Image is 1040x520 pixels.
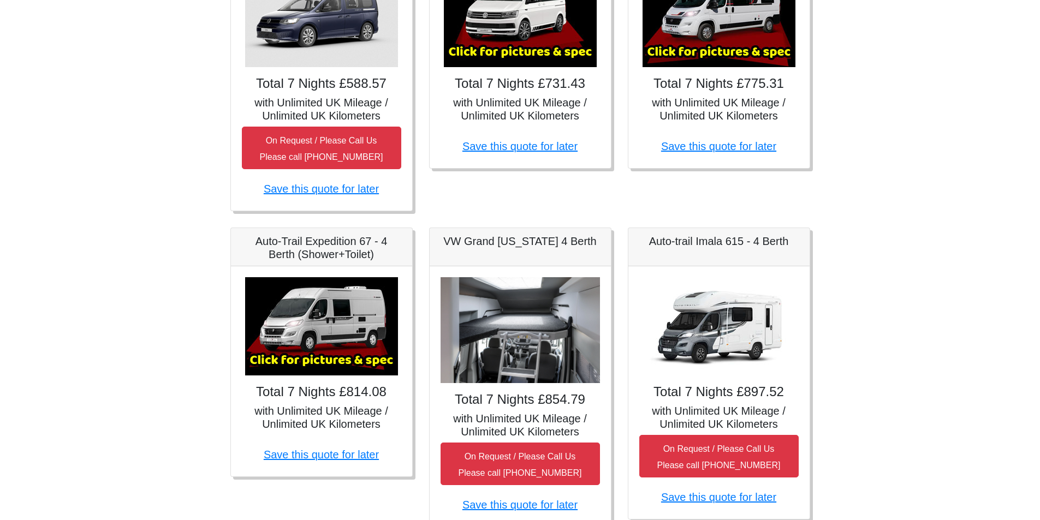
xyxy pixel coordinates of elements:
a: Save this quote for later [264,449,379,461]
h5: with Unlimited UK Mileage / Unlimited UK Kilometers [639,404,799,431]
h4: Total 7 Nights £588.57 [242,76,401,92]
a: Save this quote for later [661,140,776,152]
button: On Request / Please Call UsPlease call [PHONE_NUMBER] [441,443,600,485]
a: Save this quote for later [462,499,578,511]
h5: with Unlimited UK Mileage / Unlimited UK Kilometers [242,404,401,431]
a: Save this quote for later [462,140,578,152]
h4: Total 7 Nights £731.43 [441,76,600,92]
img: Auto-Trail Expedition 67 - 4 Berth (Shower+Toilet) [245,277,398,375]
small: On Request / Please Call Us Please call [PHONE_NUMBER] [260,136,383,162]
h4: Total 7 Nights £775.31 [639,76,799,92]
small: On Request / Please Call Us Please call [PHONE_NUMBER] [657,444,781,470]
button: On Request / Please Call UsPlease call [PHONE_NUMBER] [242,127,401,169]
h5: Auto-trail Imala 615 - 4 Berth [639,235,799,248]
img: VW Grand California 4 Berth [441,277,600,384]
a: Save this quote for later [264,183,379,195]
h5: Auto-Trail Expedition 67 - 4 Berth (Shower+Toilet) [242,235,401,261]
small: On Request / Please Call Us Please call [PHONE_NUMBER] [459,452,582,477]
h4: Total 7 Nights £854.79 [441,392,600,408]
h5: with Unlimited UK Mileage / Unlimited UK Kilometers [639,96,799,122]
button: On Request / Please Call UsPlease call [PHONE_NUMBER] [639,435,799,477]
h4: Total 7 Nights £897.52 [639,384,799,400]
h5: with Unlimited UK Mileage / Unlimited UK Kilometers [242,96,401,122]
h5: VW Grand [US_STATE] 4 Berth [441,235,600,248]
h5: with Unlimited UK Mileage / Unlimited UK Kilometers [441,96,600,122]
a: Save this quote for later [661,491,776,503]
img: Auto-trail Imala 615 - 4 Berth [643,277,795,375]
h4: Total 7 Nights £814.08 [242,384,401,400]
h5: with Unlimited UK Mileage / Unlimited UK Kilometers [441,412,600,438]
